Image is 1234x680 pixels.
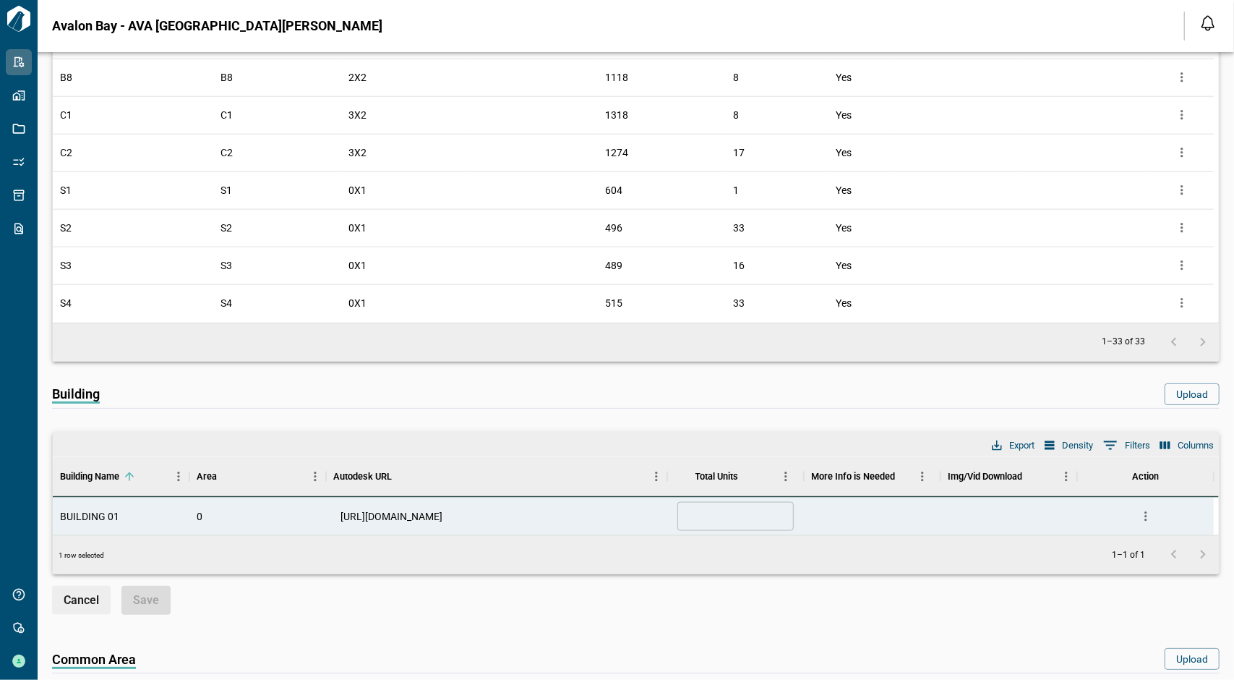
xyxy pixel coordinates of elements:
[119,467,140,487] button: Sort
[60,258,72,273] span: S3
[60,509,119,524] span: BUILDING 01
[836,221,852,235] span: Yes
[896,467,916,487] button: Sort
[1077,456,1214,497] div: Action
[1171,179,1193,201] button: more
[189,456,326,497] div: Area
[348,221,367,235] span: 0X1
[168,466,189,488] button: Menu
[1165,648,1220,670] button: Upload
[64,593,99,608] span: Cancel
[695,456,739,497] div: Total Units
[836,108,852,122] span: Yes
[1055,466,1077,488] button: Menu
[52,19,382,33] span: Avalon Bay - AVA [GEOGRAPHIC_DATA][PERSON_NAME]
[1100,434,1154,457] button: Show filters
[52,653,136,669] span: Common Area
[734,184,740,196] span: 1
[804,456,941,497] div: More Info is Needed
[60,296,72,310] span: S4
[59,551,104,560] div: 1 row selected
[734,109,740,121] span: 8
[348,258,367,273] span: 0X1
[1196,12,1220,35] button: Open notification feed
[836,296,852,310] span: Yes
[197,509,202,524] span: 0
[197,456,217,497] div: Area
[220,145,233,160] span: C2
[605,221,622,235] span: 496
[836,70,852,85] span: Yes
[217,467,237,487] button: Sort
[605,296,622,310] span: 515
[941,456,1077,497] div: Img/Vid Download
[1102,337,1145,347] p: 1–33 of 33
[836,258,852,273] span: Yes
[812,456,896,497] div: More Info is Needed
[836,145,852,160] span: Yes
[734,72,740,83] span: 8
[348,296,367,310] span: 0X1
[348,145,367,160] span: 3X2
[1171,217,1193,239] button: more
[60,183,72,197] span: S1
[912,466,933,488] button: Menu
[220,183,232,197] span: S1
[734,260,745,271] span: 16
[60,221,72,235] span: S2
[52,387,100,404] span: Building
[605,145,628,160] span: 1274
[348,70,367,85] span: 2X2
[605,258,622,273] span: 489
[836,183,852,197] span: Yes
[60,145,72,160] span: C2
[739,467,759,487] button: Sort
[988,436,1038,455] button: Export
[220,70,233,85] span: B8
[220,296,232,310] span: S4
[220,108,233,122] span: C1
[220,258,232,273] span: S3
[667,456,804,497] div: Total Units
[60,108,72,122] span: C1
[646,466,667,488] button: Menu
[326,456,667,497] div: Autodesk URL
[734,222,745,234] span: 33
[775,466,797,488] button: Menu
[1157,436,1217,455] button: Select columns
[392,467,412,487] button: Sort
[53,456,189,497] div: Building Name
[304,466,326,488] button: Menu
[1041,436,1097,455] button: Density
[734,297,745,309] span: 33
[1022,467,1042,487] button: Sort
[348,108,367,122] span: 3X2
[60,70,72,85] span: B8
[60,456,119,497] div: Building Name
[348,183,367,197] span: 0X1
[1165,383,1220,405] button: Upload
[1171,104,1193,126] button: more
[1112,551,1145,560] p: 1–1 of 1
[1171,292,1193,314] button: more
[333,456,392,497] div: Autodesk URL
[948,456,1022,497] div: Img/Vid Download
[605,70,628,85] span: 1118
[340,509,442,524] a: [URL][DOMAIN_NAME]
[1171,67,1193,88] button: more
[605,108,628,122] span: 1318
[1132,456,1159,497] div: Action
[1135,506,1157,527] button: more
[220,221,232,235] span: S2
[734,147,745,158] span: 17
[605,183,622,197] span: 604
[1171,142,1193,163] button: more
[1171,255,1193,276] button: more
[52,586,111,615] button: Cancel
